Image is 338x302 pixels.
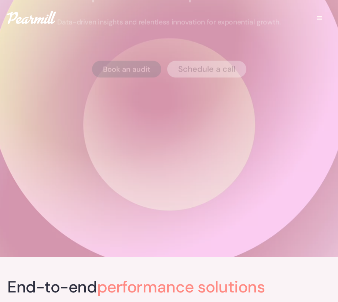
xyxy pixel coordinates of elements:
a: Schedule a call [167,61,246,77]
h2: End-to-end [7,279,331,295]
img: Pearmill logo [7,11,56,24]
a: Book an audit [92,61,161,77]
span: performance solutions [97,276,265,298]
div: menu [309,7,331,29]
